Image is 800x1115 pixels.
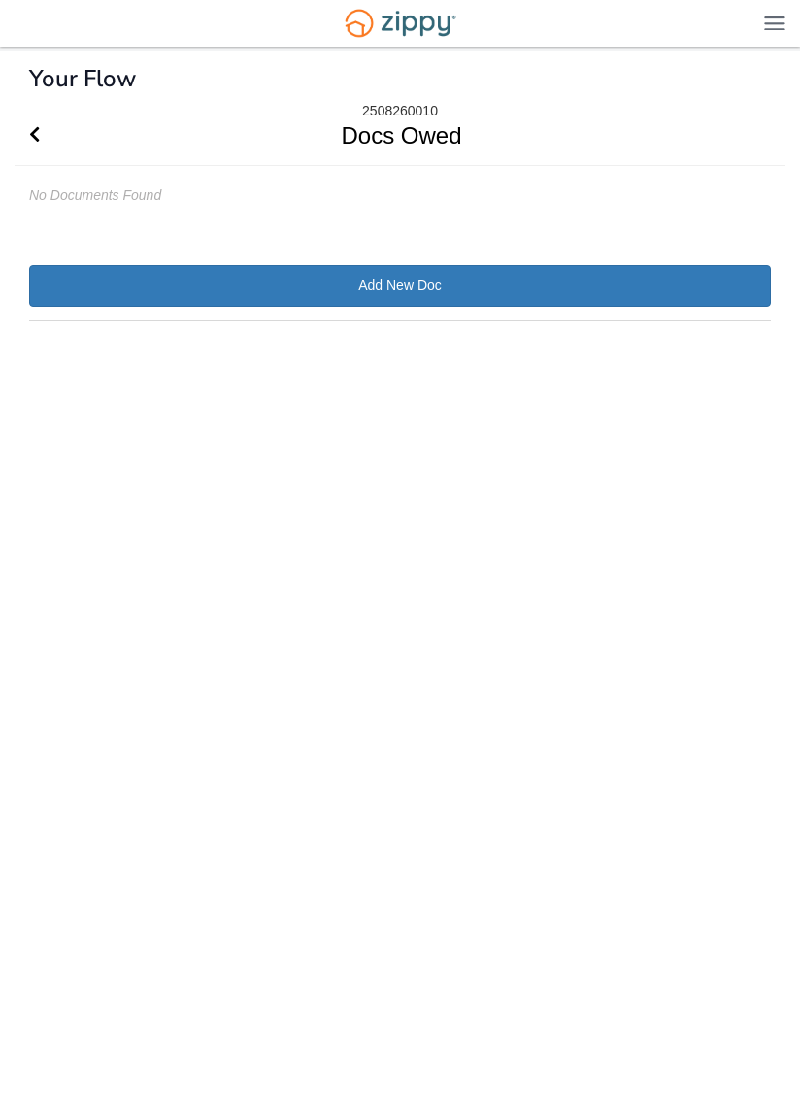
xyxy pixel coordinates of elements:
[29,187,161,203] em: No Documents Found
[29,66,136,91] h1: Your Flow
[764,16,785,30] img: Mobile Dropdown Menu
[29,265,771,307] a: Add New Doc
[362,103,438,119] div: 2508260010
[15,106,763,165] h1: Docs Owed
[29,106,40,165] a: Go Back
